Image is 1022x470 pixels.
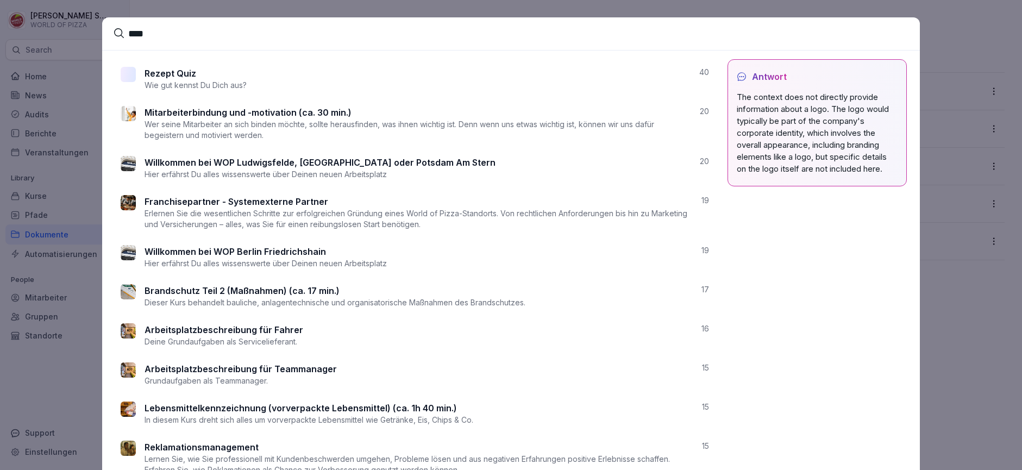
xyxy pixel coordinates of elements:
[701,195,709,206] p: 19
[145,80,247,91] p: Wie gut kennst Du Dich aus?
[145,106,352,119] p: Mitarbeiterbindung und -motivation (ca. 30 min.)
[700,156,709,167] p: 20
[699,67,709,78] p: 40
[145,336,297,347] p: Deine Grundaufgaben als Servicelieferant.
[145,297,525,308] p: Dieser Kurs behandelt bauliche, anlagentechnische und organisatorische Maßnahmen des Brandschutzes.
[702,441,709,452] p: 15
[145,169,387,180] p: Hier erfährst Du alles wissenswerte über Deinen neuen Arbeitsplatz
[115,187,714,237] a: Franchisepartner - Systemexterne PartnerErlernen Sie die wesentlichen Schritte zur erfolgreichen ...
[701,245,709,256] p: 19
[145,208,693,230] p: Erlernen Sie die wesentlichen Schritte zur erfolgreichen Gründung eines World of Pizza-Standorts....
[115,355,714,394] a: Arbeitsplatzbeschreibung für TeammanagerGrundaufgaben als Teammanager.15
[145,323,303,336] p: Arbeitsplatzbeschreibung für Fahrer
[702,402,709,412] p: 15
[145,119,691,141] p: Wer seine Mitarbeiter an sich binden möchte, sollte herausfinden, was ihnen wichtig ist. Denn wen...
[737,71,787,83] div: Antwort
[145,284,340,297] p: Brandschutz Teil 2 (Maßnahmen) (ca. 17 min.)
[701,284,709,295] p: 17
[145,195,328,208] p: Franchisepartner - Systemexterne Partner
[701,323,709,334] p: 16
[145,245,326,258] p: Willkommen bei WOP Berlin Friedrichshain
[115,237,714,277] a: Willkommen bei WOP Berlin FriedrichshainHier erfährst Du alles wissenswerte über Deinen neuen Arb...
[145,415,473,425] p: In diesem Kurs dreht sich alles um vorverpackte Lebensmittel wie Getränke, Eis, Chips & Co.
[145,258,387,269] p: Hier erfährst Du alles wissenswerte über Deinen neuen Arbeitsplatz
[115,277,714,316] a: Brandschutz Teil 2 (Maßnahmen) (ca. 17 min.)Dieser Kurs behandelt bauliche, anlagentechnische und...
[145,67,196,80] p: Rezept Quiz
[145,402,457,415] p: Lebensmittelkennzeichnung (vorverpackte Lebensmittel) (ca. 1h 40 min.)
[145,156,496,169] p: Willkommen bei WOP Ludwigsfelde, [GEOGRAPHIC_DATA] oder Potsdam Am Stern
[145,375,268,386] p: Grundaufgaben als Teammanager.
[700,106,709,117] p: 20
[115,59,714,98] a: Rezept QuizWie gut kennst Du Dich aus?40
[115,148,714,187] a: Willkommen bei WOP Ludwigsfelde, [GEOGRAPHIC_DATA] oder Potsdam Am SternHier erfährst Du alles wi...
[115,394,714,433] a: Lebensmittelkennzeichnung (vorverpackte Lebensmittel) (ca. 1h 40 min.)In diesem Kurs dreht sich a...
[737,91,898,175] div: The context does not directly provide information about a logo. The logo would typically be part ...
[115,316,714,355] a: Arbeitsplatzbeschreibung für FahrerDeine Grundaufgaben als Servicelieferant.16
[702,362,709,373] p: 15
[145,441,259,454] p: Reklamationsmanagement
[145,362,337,375] p: Arbeitsplatzbeschreibung für Teammanager
[115,98,714,148] a: Mitarbeiterbindung und -motivation (ca. 30 min.)Wer seine Mitarbeiter an sich binden möchte, soll...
